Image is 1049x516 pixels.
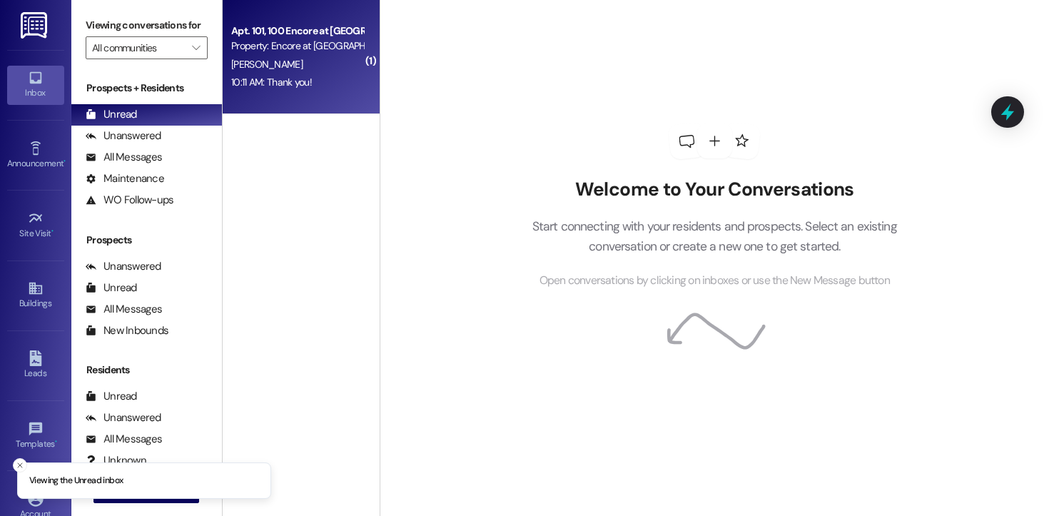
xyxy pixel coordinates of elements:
div: New Inbounds [86,323,168,338]
span: • [64,156,66,166]
div: Prospects + Residents [71,81,222,96]
button: Close toast [13,458,27,472]
div: Unread [86,280,137,295]
p: Start connecting with your residents and prospects. Select an existing conversation or create a n... [510,216,918,257]
a: Templates • [7,417,64,455]
div: All Messages [86,432,162,447]
div: All Messages [86,150,162,165]
div: Apt. 101, 100 Encore at [GEOGRAPHIC_DATA] [231,24,363,39]
div: Unread [86,107,137,122]
div: Unanswered [86,259,161,274]
label: Viewing conversations for [86,14,208,36]
a: Inbox [7,66,64,104]
h2: Welcome to Your Conversations [510,178,918,201]
i:  [192,42,200,54]
p: Viewing the Unread inbox [29,475,123,487]
div: WO Follow-ups [86,193,173,208]
div: All Messages [86,302,162,317]
div: 10:11 AM: Thank you! [231,76,312,88]
a: Site Visit • [7,206,64,245]
div: Maintenance [86,171,164,186]
span: Open conversations by clicking on inboxes or use the New Message button [539,272,890,290]
img: ResiDesk Logo [21,12,50,39]
div: Unanswered [86,410,161,425]
a: Buildings [7,276,64,315]
span: • [55,437,57,447]
a: Leads [7,346,64,385]
div: Unread [86,389,137,404]
span: • [51,226,54,236]
div: Prospects [71,233,222,248]
div: Property: Encore at [GEOGRAPHIC_DATA] [231,39,363,54]
div: Unanswered [86,128,161,143]
div: Residents [71,363,222,378]
span: [PERSON_NAME] [231,58,303,71]
input: All communities [92,36,185,59]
